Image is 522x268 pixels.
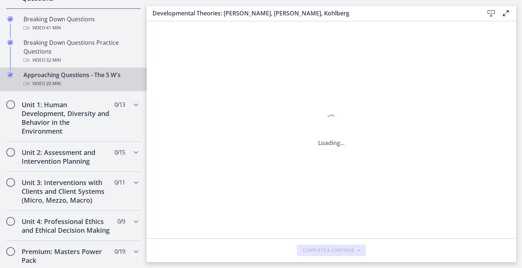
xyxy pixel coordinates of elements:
[22,217,111,235] h2: Unit 4: Professional Ethics and Ethical Decision Making
[303,247,354,253] span: Complete & continue
[22,247,111,265] h2: Premium: Masters Power Pack
[23,38,138,65] div: Breaking Down Questions Practice Questions
[318,138,345,147] p: Loading...
[114,178,125,187] span: 0 / 11
[318,113,345,130] div: 1
[7,40,13,46] i: Completed
[45,56,61,65] span: · 32 min
[114,247,125,256] span: 0 / 19
[23,79,138,88] div: Video
[7,72,13,78] i: Completed
[22,100,111,135] h2: Unit 1: Human Development, Diversity and Behavior in the Environment
[23,70,138,88] div: Approaching Questions - The 5 W's
[114,148,125,157] span: 0 / 15
[152,9,472,18] h3: Developmental Theories: [PERSON_NAME], [PERSON_NAME], Kohlberg
[23,15,138,32] div: Breaking Down Questions
[7,16,13,22] i: Completed
[23,56,138,65] div: Video
[45,79,61,88] span: · 20 min
[114,100,125,109] span: 0 / 13
[22,148,111,166] h2: Unit 2: Assessment and Intervention Planning
[117,217,125,226] span: 0 / 9
[23,23,138,32] div: Video
[45,23,61,32] span: · 41 min
[22,178,111,204] h2: Unit 3: Interventions with Clients and Client Systems (Micro, Mezzo, Macro)
[297,245,366,256] button: Complete & continue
